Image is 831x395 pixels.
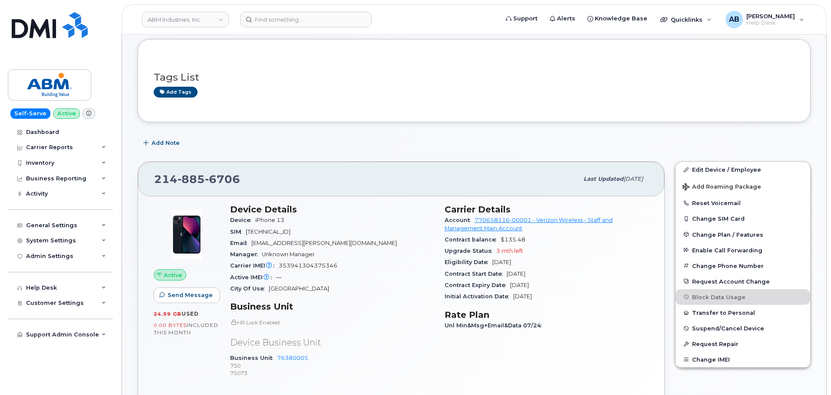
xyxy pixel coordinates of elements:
span: [EMAIL_ADDRESS][PERSON_NAME][DOMAIN_NAME] [251,240,397,246]
button: Send Message [154,287,220,303]
span: Knowledge Base [595,14,647,23]
a: 770658116-00001 - Verizon Wireless - Staff and Management Main Account [445,217,613,231]
h3: Rate Plan [445,310,649,320]
div: Adam Bake [719,11,810,28]
p: Device Business Unit [230,336,434,349]
span: 6706 [205,173,240,186]
span: Add Note [152,139,180,147]
button: Suspend/Cancel Device [676,320,810,336]
span: Manager [230,251,262,258]
button: Change IMEI [676,352,810,367]
a: Edit Device / Employee [676,162,810,177]
span: Enable Call Forwarding [692,247,762,253]
span: [PERSON_NAME] [746,13,795,20]
h3: Carrier Details [445,204,649,215]
h3: Device Details [230,204,434,215]
span: 0.00 Bytes [154,322,187,328]
button: Request Repair [676,336,810,352]
span: Eligibility Date [445,259,492,265]
span: Quicklinks [671,16,702,23]
a: Support [500,10,544,27]
span: Unknown Manager [262,251,315,258]
span: 885 [178,173,205,186]
span: [DATE] [492,259,511,265]
button: Add Roaming Package [676,177,810,195]
span: SIM [230,229,246,235]
span: 353941304375346 [279,262,337,269]
span: Upgrade Status [445,248,496,254]
span: Active [164,271,182,279]
span: Support [513,14,538,23]
a: Add tags [154,87,198,98]
input: Find something... [240,12,372,27]
a: Knowledge Base [581,10,653,27]
span: [TECHNICAL_ID] [246,229,290,235]
button: Change Phone Number [676,258,810,274]
span: Send Message [168,291,213,299]
a: ABM Industries, Inc. [142,12,229,27]
span: Add Roaming Package [683,183,761,192]
span: City Of Use [230,285,269,292]
span: Account [445,217,475,223]
span: Active IMEI [230,274,276,281]
button: Reset Voicemail [676,195,810,211]
button: Add Note [138,135,187,151]
span: 24.59 GB [154,311,181,317]
button: Request Account Change [676,274,810,289]
span: AB [729,14,739,25]
span: [DATE] [513,293,532,300]
span: [DATE] [510,282,529,288]
span: Help Desk [746,20,795,26]
span: Unl Min&Msg+Email&Data 07/24 [445,322,546,329]
button: Transfer to Personal [676,305,810,320]
h3: Tags List [154,72,795,83]
span: Suspend/Cancel Device [692,325,764,332]
button: Block Data Usage [676,289,810,305]
div: Quicklinks [654,11,718,28]
p: 750 [230,362,434,369]
h3: Business Unit [230,301,434,312]
img: image20231002-3703462-1ig824h.jpeg [161,209,213,261]
button: Enable Call Forwarding [676,242,810,258]
span: [DATE] [507,271,525,277]
span: [DATE] [623,176,643,182]
span: Contract balance [445,236,501,243]
span: Business Unit [230,355,277,361]
a: Alerts [544,10,581,27]
span: [GEOGRAPHIC_DATA] [269,285,329,292]
p: HR Lock Enabled [230,319,434,326]
span: Contract Expiry Date [445,282,510,288]
span: 214 [154,173,240,186]
span: Email [230,240,251,246]
span: used [181,310,199,317]
span: Change Plan / Features [692,231,763,238]
span: $135.48 [501,236,525,243]
button: Change SIM Card [676,211,810,226]
span: iPhone 13 [255,217,284,223]
span: Initial Activation Date [445,293,513,300]
p: 75073 [230,369,434,377]
span: 3 mth left [496,248,523,254]
a: 76380005 [277,355,308,361]
span: Device [230,217,255,223]
button: Change Plan / Features [676,227,810,242]
span: Last updated [584,176,623,182]
span: Contract Start Date [445,271,507,277]
span: — [276,274,282,281]
span: Carrier IMEI [230,262,279,269]
span: Alerts [557,14,575,23]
